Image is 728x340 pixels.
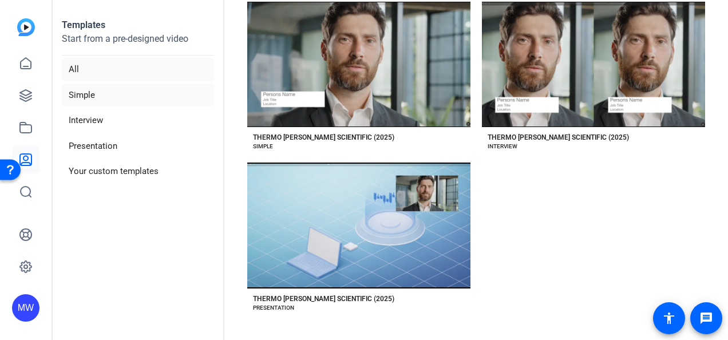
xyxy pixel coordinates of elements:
button: Template image [247,163,470,288]
div: MW [12,294,39,322]
li: All [62,58,214,81]
div: THERMO [PERSON_NAME] SCIENTIFIC (2025) [253,133,394,142]
mat-icon: message [699,311,713,325]
div: INTERVIEW [488,142,517,151]
button: Template image [482,2,705,127]
div: SIMPLE [253,142,273,151]
img: blue-gradient.svg [17,18,35,36]
strong: Templates [62,19,105,30]
p: Start from a pre-designed video [62,32,214,56]
li: Presentation [62,135,214,158]
li: Simple [62,84,214,107]
div: THERMO [PERSON_NAME] SCIENTIFIC (2025) [488,133,629,142]
li: Interview [62,109,214,132]
div: THERMO [PERSON_NAME] SCIENTIFIC (2025) [253,294,394,303]
div: PRESENTATION [253,303,294,313]
mat-icon: accessibility [662,311,676,325]
li: Your custom templates [62,160,214,183]
button: Template image [247,2,470,127]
